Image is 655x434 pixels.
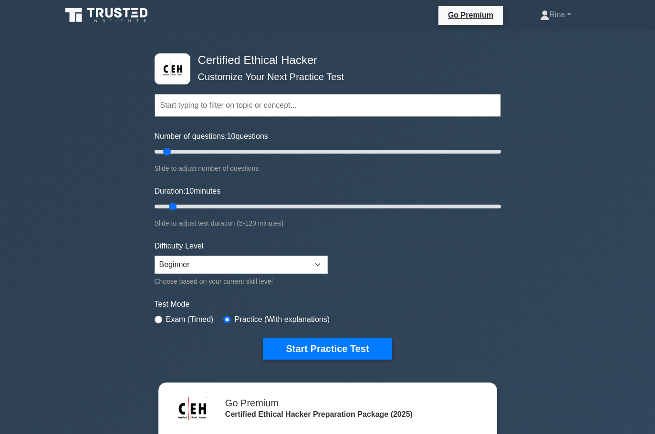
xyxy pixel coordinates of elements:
[155,131,268,142] label: Number of questions: questions
[185,187,194,195] span: 10
[235,314,330,325] label: Practice (With explanations)
[166,314,214,325] label: Exam (Timed)
[517,5,594,24] a: Rina
[155,240,204,252] label: Difficulty Level
[155,186,221,197] label: Duration: minutes
[155,299,501,310] label: Test Mode
[227,132,236,140] span: 10
[155,163,501,174] div: Slide to adjust number of questions
[442,9,499,21] a: Go Premium
[155,94,501,117] input: Start typing to filter on topic or concept...
[194,53,454,67] h4: Certified Ethical Hacker
[155,217,501,229] div: Slide to adjust test duration (5-120 minutes)
[263,338,392,360] button: Start Practice Test
[155,276,328,287] div: Choose based on your current skill level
